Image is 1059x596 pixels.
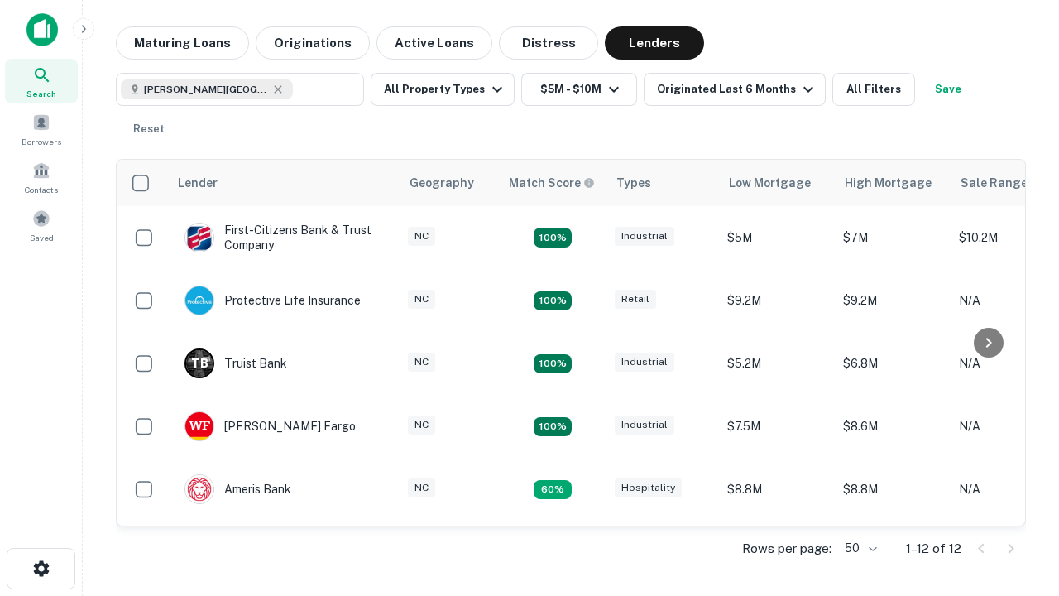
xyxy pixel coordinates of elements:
[408,227,435,246] div: NC
[408,353,435,372] div: NC
[22,135,61,148] span: Borrowers
[719,521,835,584] td: $9.2M
[184,348,287,378] div: Truist Bank
[644,73,826,106] button: Originated Last 6 Months
[509,174,595,192] div: Capitalize uses an advanced AI algorithm to match your search with the best lender. The match sco...
[410,173,474,193] div: Geography
[719,269,835,332] td: $9.2M
[499,26,598,60] button: Distress
[184,286,361,315] div: Protective Life Insurance
[178,173,218,193] div: Lender
[122,113,175,146] button: Reset
[371,73,515,106] button: All Property Types
[408,478,435,497] div: NC
[742,539,831,559] p: Rows per page:
[5,203,78,248] a: Saved
[606,160,719,206] th: Types
[657,79,818,99] div: Originated Last 6 Months
[534,417,572,437] div: Matching Properties: 2, hasApolloMatch: undefined
[615,478,682,497] div: Hospitality
[835,332,951,395] td: $6.8M
[185,223,213,252] img: picture
[922,73,975,106] button: Save your search to get updates of matches that match your search criteria.
[184,474,291,504] div: Ameris Bank
[5,59,78,103] a: Search
[408,416,435,435] div: NC
[168,160,400,206] th: Lender
[499,160,606,206] th: Capitalize uses an advanced AI algorithm to match your search with the best lender. The match sco...
[835,160,951,206] th: High Mortgage
[615,353,674,372] div: Industrial
[534,480,572,500] div: Matching Properties: 1, hasApolloMatch: undefined
[832,73,915,106] button: All Filters
[185,412,213,440] img: picture
[5,155,78,199] a: Contacts
[615,290,656,309] div: Retail
[25,183,58,196] span: Contacts
[116,26,249,60] button: Maturing Loans
[376,26,492,60] button: Active Loans
[30,231,54,244] span: Saved
[961,173,1028,193] div: Sale Range
[719,160,835,206] th: Low Mortgage
[729,173,811,193] div: Low Mortgage
[835,521,951,584] td: $9.2M
[719,458,835,521] td: $8.8M
[5,107,78,151] a: Borrowers
[615,227,674,246] div: Industrial
[534,354,572,374] div: Matching Properties: 3, hasApolloMatch: undefined
[26,87,56,100] span: Search
[185,286,213,315] img: picture
[835,269,951,332] td: $9.2M
[719,332,835,395] td: $5.2M
[976,411,1059,490] iframe: Chat Widget
[184,411,356,441] div: [PERSON_NAME] Fargo
[835,458,951,521] td: $8.8M
[26,13,58,46] img: capitalize-icon.png
[719,206,835,269] td: $5M
[615,416,674,435] div: Industrial
[534,291,572,311] div: Matching Properties: 2, hasApolloMatch: undefined
[408,290,435,309] div: NC
[835,206,951,269] td: $7M
[906,539,961,559] p: 1–12 of 12
[534,228,572,248] div: Matching Properties: 2, hasApolloMatch: undefined
[845,173,932,193] div: High Mortgage
[521,73,637,106] button: $5M - $10M
[184,223,383,252] div: First-citizens Bank & Trust Company
[838,536,879,560] div: 50
[185,475,213,503] img: picture
[400,160,499,206] th: Geography
[509,174,592,192] h6: Match Score
[616,173,651,193] div: Types
[835,395,951,458] td: $8.6M
[256,26,370,60] button: Originations
[144,82,268,97] span: [PERSON_NAME][GEOGRAPHIC_DATA], [GEOGRAPHIC_DATA]
[719,395,835,458] td: $7.5M
[191,355,208,372] p: T B
[605,26,704,60] button: Lenders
